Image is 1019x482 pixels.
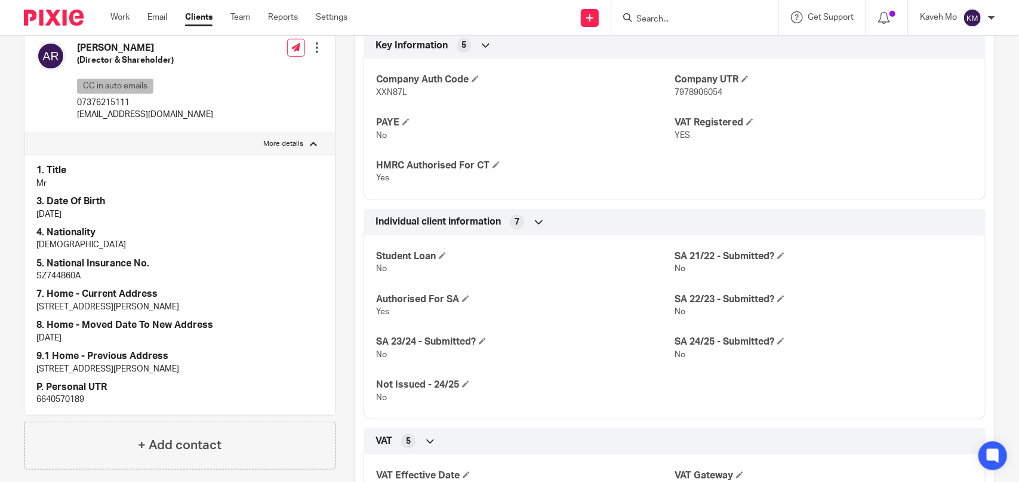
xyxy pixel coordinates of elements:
h4: SA 23/24 - Submitted? [376,336,675,348]
h4: Company UTR [675,73,973,86]
img: svg%3E [963,8,982,27]
p: 6640570189 [36,394,323,406]
span: Yes [376,308,389,316]
h4: 7. Home - Current Address [36,288,323,300]
span: No [675,265,685,273]
span: Get Support [808,13,854,22]
h4: VAT Gateway [675,469,973,482]
h4: SA 22/23 - Submitted? [675,293,973,306]
span: No [376,394,387,402]
h4: SA 21/22 - Submitted? [675,250,973,263]
h4: Student Loan [376,250,675,263]
h4: 3. Date Of Birth [36,195,323,208]
img: svg%3E [36,42,65,70]
p: Mr [36,177,323,189]
h4: Company Auth Code [376,73,675,86]
p: Kaveh Mo [920,11,957,23]
span: Key Information [375,39,448,52]
span: Yes [376,174,389,182]
span: No [675,351,685,359]
h4: Not Issued - 24/25 [376,379,675,391]
span: 5 [406,435,411,447]
p: 07376215111 [77,97,213,109]
h4: VAT Registered [675,116,973,129]
span: 7 [515,216,519,228]
p: [DEMOGRAPHIC_DATA] [36,239,323,251]
span: No [675,308,685,316]
h4: HMRC Authorised For CT [376,159,675,172]
a: Settings [316,11,347,23]
input: Search [635,14,743,25]
h4: Authorised For SA [376,293,675,306]
p: CC in auto emails [77,79,153,94]
h4: 4. Nationality [36,226,323,239]
h5: (Director & Shareholder) [77,54,213,66]
span: YES [675,131,690,140]
p: [STREET_ADDRESS][PERSON_NAME] [36,301,323,313]
img: Pixie [24,10,84,26]
p: [DATE] [36,208,323,220]
span: Individual client information [375,216,501,228]
p: [EMAIL_ADDRESS][DOMAIN_NAME] [77,109,213,121]
a: Work [110,11,130,23]
span: 5 [461,39,466,51]
a: Clients [185,11,213,23]
h4: VAT Effective Date [376,469,675,482]
h4: 1. Title [36,164,323,177]
h4: + Add contact [138,436,221,455]
span: 7978906054 [675,88,722,97]
span: No [376,131,387,140]
a: Reports [268,11,298,23]
h4: 5. National Insurance No. [36,257,323,270]
h4: SA 24/25 - Submitted? [675,336,973,348]
h4: PAYE [376,116,675,129]
p: SZ744860A [36,270,323,282]
span: XXN87L [376,88,407,97]
a: Team [230,11,250,23]
a: Email [147,11,167,23]
p: More details [264,139,304,149]
h4: 9.1 Home - Previous Address [36,350,323,363]
span: No [376,351,387,359]
h4: P. Personal UTR [36,381,323,394]
span: VAT [375,435,392,447]
p: [DATE] [36,332,323,344]
p: [STREET_ADDRESS][PERSON_NAME] [36,363,323,375]
h4: 8. Home - Moved Date To New Address [36,319,323,331]
span: No [376,265,387,273]
h4: [PERSON_NAME] [77,42,213,54]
